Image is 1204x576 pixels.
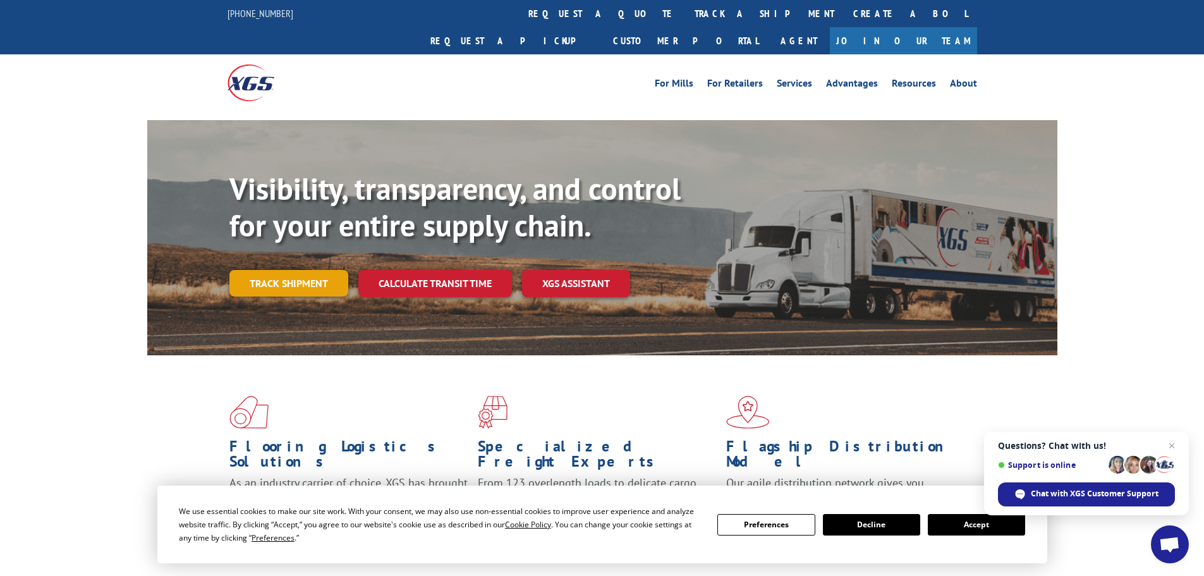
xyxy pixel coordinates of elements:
a: Advantages [826,78,878,92]
h1: Flooring Logistics Solutions [229,439,468,475]
a: For Retailers [707,78,763,92]
a: Join Our Team [830,27,977,54]
a: Resources [892,78,936,92]
a: XGS ASSISTANT [522,270,630,297]
span: Chat with XGS Customer Support [1031,488,1158,499]
a: Calculate transit time [358,270,512,297]
div: We use essential cookies to make our site work. With your consent, we may also use non-essential ... [179,505,702,544]
div: Open chat [1151,525,1189,563]
h1: Specialized Freight Experts [478,439,717,475]
span: As an industry carrier of choice, XGS has brought innovation and dedication to flooring logistics... [229,475,468,520]
b: Visibility, transparency, and control for your entire supply chain. [229,169,681,245]
a: [PHONE_NUMBER] [228,7,293,20]
button: Accept [928,514,1025,536]
a: Request a pickup [421,27,604,54]
img: xgs-icon-total-supply-chain-intelligence-red [229,396,269,429]
span: Our agile distribution network gives you nationwide inventory management on demand. [726,475,959,505]
a: For Mills [655,78,693,92]
img: xgs-icon-flagship-distribution-model-red [726,396,770,429]
a: Agent [768,27,830,54]
span: Close chat [1164,438,1179,453]
h1: Flagship Distribution Model [726,439,965,475]
a: About [950,78,977,92]
div: Chat with XGS Customer Support [998,482,1175,506]
a: Track shipment [229,270,348,297]
a: Customer Portal [604,27,768,54]
span: Cookie Policy [505,519,551,530]
div: Cookie Consent Prompt [157,486,1047,563]
button: Decline [823,514,920,536]
span: Support is online [998,460,1104,470]
p: From 123 overlength loads to delicate cargo, our experienced staff knows the best way to move you... [478,475,717,532]
button: Preferences [717,514,815,536]
span: Questions? Chat with us! [998,441,1175,451]
a: Services [777,78,812,92]
span: Preferences [252,532,295,543]
img: xgs-icon-focused-on-flooring-red [478,396,508,429]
